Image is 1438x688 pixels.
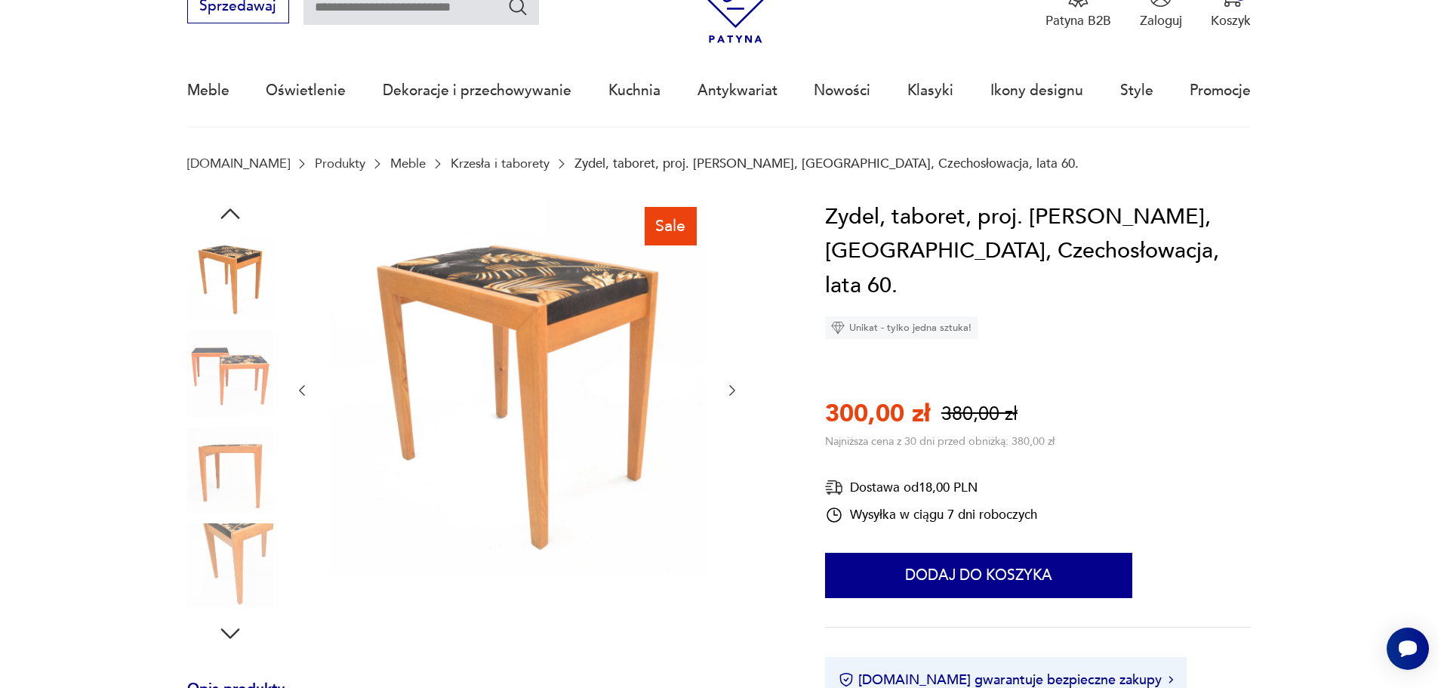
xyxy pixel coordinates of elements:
a: Produkty [315,156,365,171]
a: Style [1120,56,1153,125]
p: Koszyk [1211,12,1251,29]
p: 380,00 zł [941,401,1018,427]
img: Ikona strzałki w prawo [1169,676,1173,683]
img: Zdjęcie produktu Zydel, taboret, proj. K. Musil, Jitona, Czechosłowacja, lata 60. [187,235,273,321]
a: Klasyki [907,56,953,125]
h1: Zydel, taboret, proj. [PERSON_NAME], [GEOGRAPHIC_DATA], Czechosłowacja, lata 60. [825,200,1251,304]
a: Krzesła i taborety [451,156,550,171]
img: Ikona dostawy [825,478,843,497]
a: Promocje [1190,56,1251,125]
a: Antykwariat [697,56,778,125]
p: Patyna B2B [1045,12,1111,29]
a: Meble [187,56,229,125]
a: Sprzedawaj [187,2,289,14]
div: Dostawa od 18,00 PLN [825,478,1037,497]
img: Zdjęcie produktu Zydel, taboret, proj. K. Musil, Jitona, Czechosłowacja, lata 60. [328,200,707,578]
a: Dekoracje i przechowywanie [383,56,571,125]
img: Zdjęcie produktu Zydel, taboret, proj. K. Musil, Jitona, Czechosłowacja, lata 60. [187,523,273,609]
img: Zdjęcie produktu Zydel, taboret, proj. K. Musil, Jitona, Czechosłowacja, lata 60. [187,331,273,417]
p: Zaloguj [1140,12,1182,29]
a: Kuchnia [608,56,660,125]
img: Ikona diamentu [831,321,845,335]
img: Ikona certyfikatu [839,672,854,687]
div: Sale [645,207,697,245]
div: Unikat - tylko jedna sztuka! [825,316,978,339]
p: Zydel, taboret, proj. [PERSON_NAME], [GEOGRAPHIC_DATA], Czechosłowacja, lata 60. [574,156,1079,171]
a: [DOMAIN_NAME] [187,156,290,171]
button: Dodaj do koszyka [825,553,1132,598]
a: Meble [390,156,426,171]
p: 300,00 zł [825,397,930,430]
a: Oświetlenie [266,56,346,125]
a: Nowości [814,56,870,125]
img: Zdjęcie produktu Zydel, taboret, proj. K. Musil, Jitona, Czechosłowacja, lata 60. [187,427,273,514]
p: Najniższa cena z 30 dni przed obniżką: 380,00 zł [825,434,1055,449]
iframe: Smartsupp widget button [1387,628,1429,670]
a: Ikony designu [990,56,1083,125]
div: Wysyłka w ciągu 7 dni roboczych [825,506,1037,524]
